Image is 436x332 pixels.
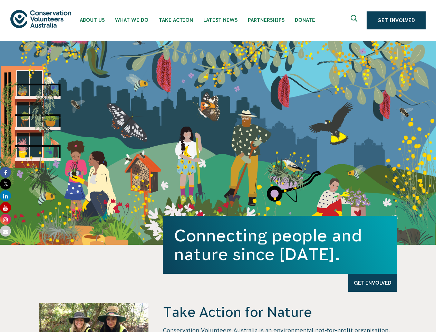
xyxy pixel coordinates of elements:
[347,12,363,29] button: Expand search box Close search box
[367,11,426,29] a: Get Involved
[348,274,397,292] a: Get Involved
[80,17,105,23] span: About Us
[248,17,284,23] span: Partnerships
[295,17,315,23] span: Donate
[163,303,397,321] h4: Take Action for Nature
[174,226,386,264] h1: Connecting people and nature since [DATE].
[115,17,148,23] span: What We Do
[10,10,71,28] img: logo.svg
[159,17,193,23] span: Take Action
[203,17,238,23] span: Latest News
[351,15,359,26] span: Expand search box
